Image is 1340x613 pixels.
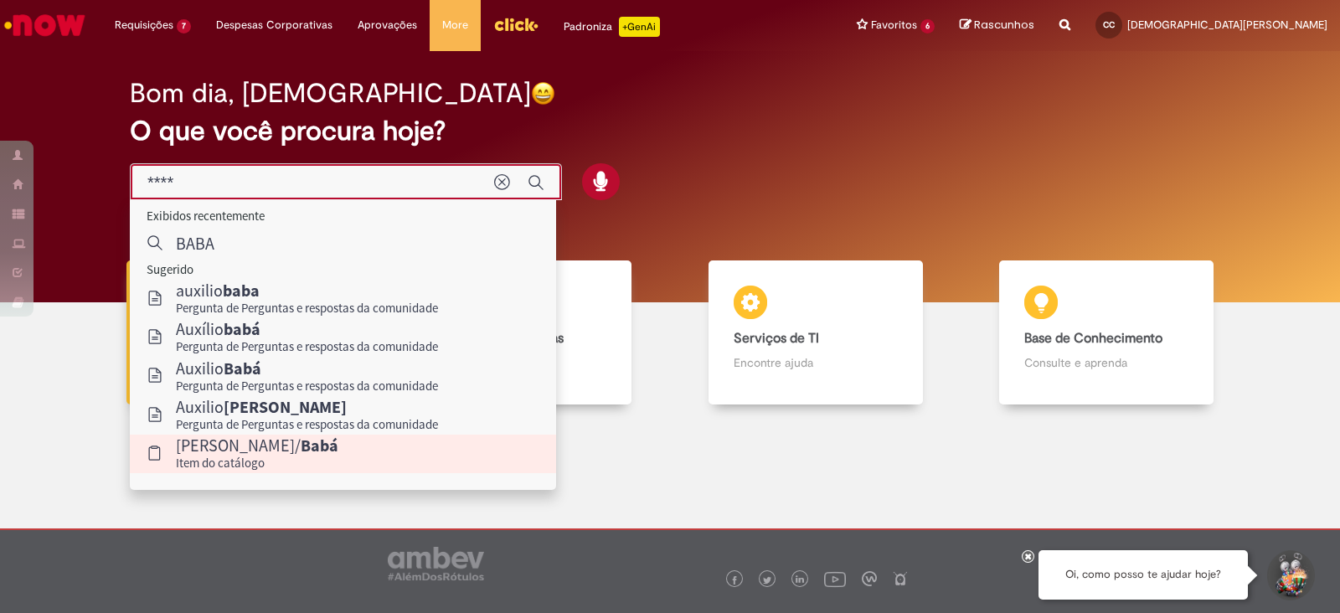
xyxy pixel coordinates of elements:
[88,260,379,405] a: Tirar dúvidas Tirar dúvidas com Lupi Assist e Gen Ai
[960,18,1034,33] a: Rascunhos
[216,17,332,33] span: Despesas Corporativas
[824,568,846,590] img: logo_footer_youtube.png
[763,576,771,585] img: logo_footer_twitter.png
[974,17,1034,33] span: Rascunhos
[619,17,660,37] p: +GenAi
[796,575,804,585] img: logo_footer_linkedin.png
[531,81,555,106] img: happy-face.png
[734,354,898,371] p: Encontre ajuda
[388,547,484,580] img: logo_footer_ambev_rotulo_gray.png
[1038,550,1248,600] div: Oi, como posso te ajudar hoje?
[1127,18,1327,32] span: [DEMOGRAPHIC_DATA][PERSON_NAME]
[564,17,660,37] div: Padroniza
[862,571,877,586] img: logo_footer_workplace.png
[871,17,917,33] span: Favoritos
[130,116,1210,146] h2: O que você procura hoje?
[2,8,88,42] img: ServiceNow
[1024,330,1162,347] b: Base de Conhecimento
[893,571,908,586] img: logo_footer_naosei.png
[1265,550,1315,600] button: Iniciar Conversa de Suporte
[1103,19,1115,30] span: CC
[358,17,417,33] span: Aprovações
[177,19,191,33] span: 7
[734,330,819,347] b: Serviços de TI
[130,79,531,108] h2: Bom dia, [DEMOGRAPHIC_DATA]
[493,12,539,37] img: click_logo_yellow_360x200.png
[1024,354,1188,371] p: Consulte e aprenda
[961,260,1253,405] a: Base de Conhecimento Consulte e aprenda
[115,17,173,33] span: Requisições
[730,576,739,585] img: logo_footer_facebook.png
[442,17,468,33] span: More
[670,260,961,405] a: Serviços de TI Encontre ajuda
[920,19,935,33] span: 6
